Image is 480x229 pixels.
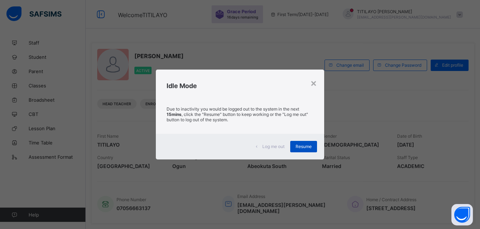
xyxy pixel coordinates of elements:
strong: 15mins [167,112,182,117]
span: Resume [296,144,312,149]
p: Due to inactivity you would be logged out to the system in the next , click the "Resume" button t... [167,106,313,122]
div: × [310,77,317,89]
h2: Idle Mode [167,82,313,90]
button: Open asap [451,204,473,225]
span: Log me out [262,144,284,149]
